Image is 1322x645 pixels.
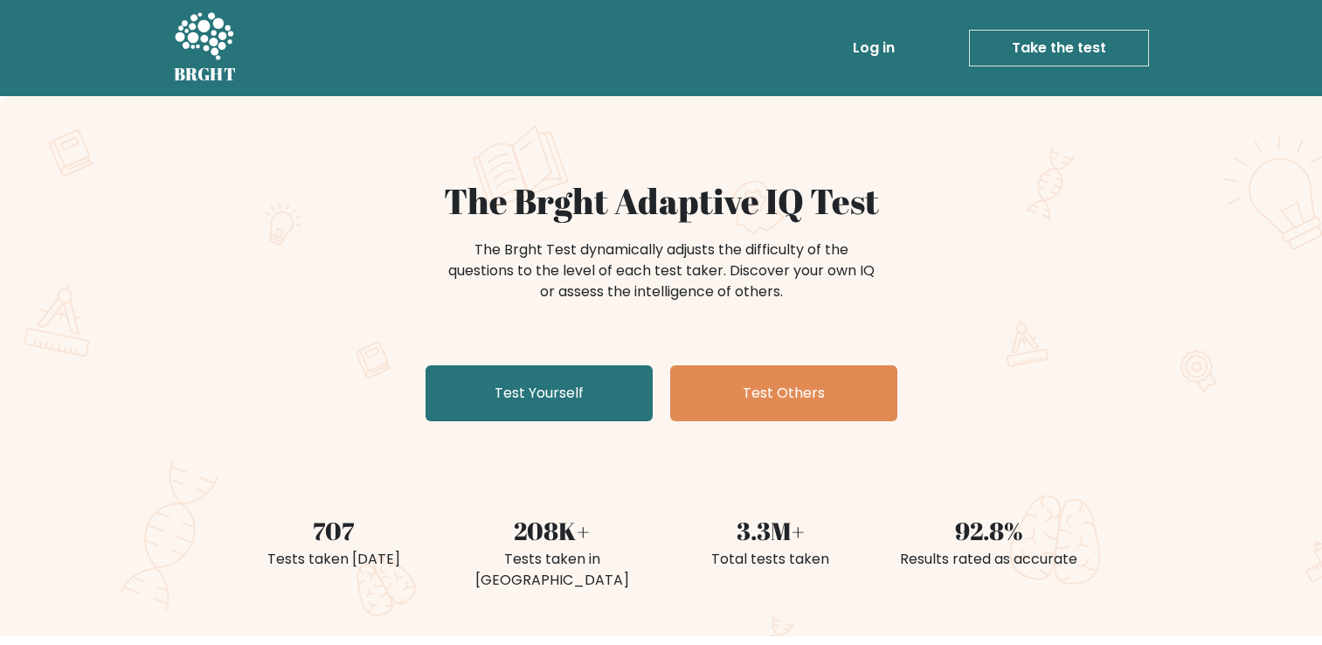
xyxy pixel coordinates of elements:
a: BRGHT [174,7,237,89]
div: 707 [235,512,433,549]
a: Test Yourself [426,365,653,421]
div: Results rated as accurate [890,549,1088,570]
div: Tests taken in [GEOGRAPHIC_DATA] [453,549,651,591]
div: Total tests taken [672,549,869,570]
div: 92.8% [890,512,1088,549]
div: Tests taken [DATE] [235,549,433,570]
h5: BRGHT [174,64,237,85]
a: Log in [846,31,902,66]
div: 3.3M+ [672,512,869,549]
div: 208K+ [453,512,651,549]
h1: The Brght Adaptive IQ Test [235,180,1088,222]
a: Test Others [670,365,897,421]
div: The Brght Test dynamically adjusts the difficulty of the questions to the level of each test take... [443,239,880,302]
a: Take the test [969,30,1149,66]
